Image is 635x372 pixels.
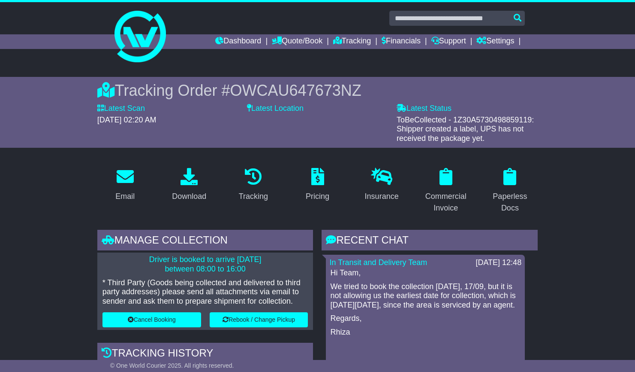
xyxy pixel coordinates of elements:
div: RECENT CHAT [322,230,538,253]
a: Email [110,165,140,205]
span: © One World Courier 2025. All rights reserved. [110,362,234,369]
a: Insurance [359,165,404,205]
div: Pricing [306,191,329,202]
div: Tracking history [97,343,313,366]
span: OWCAU647673NZ [230,82,361,99]
div: Manage collection [97,230,313,253]
div: Paperless Docs [488,191,533,214]
a: Pricing [300,165,335,205]
div: [DATE] 12:48 [475,258,521,268]
a: In Transit and Delivery Team [329,258,427,267]
a: Dashboard [215,34,261,49]
p: Regards, [330,314,521,323]
span: [DATE] 02:20 AM [97,116,156,124]
a: Support [431,34,466,49]
label: Latest Location [247,104,304,113]
p: We tried to book the collection [DATE], 17/09, but it is not allowing us the earliest date for co... [330,282,521,310]
div: Commercial Invoice [424,191,468,214]
a: Settings [476,34,514,49]
p: Rhiza [330,328,521,337]
a: Commercial Invoice [418,165,474,217]
label: Latest Status [397,104,451,113]
button: Cancel Booking [102,312,201,327]
p: Driver is booked to arrive [DATE] between 08:00 to 16:00 [102,255,308,274]
a: Tracking [333,34,371,49]
div: Tracking [239,191,268,202]
label: Latest Scan [97,104,145,113]
a: Tracking [233,165,274,205]
p: Hi Team, [330,268,521,278]
div: Email [115,191,135,202]
button: Rebook / Change Pickup [210,312,308,327]
div: Insurance [365,191,399,202]
a: Financials [382,34,421,49]
span: ToBeCollected - 1Z30A5730498859119: Shipper created a label, UPS has not received the package yet. [397,116,534,143]
div: Tracking Order # [97,81,538,100]
a: Quote/Book [272,34,322,49]
div: Download [172,191,206,202]
a: Paperless Docs [482,165,538,217]
a: Download [166,165,212,205]
p: * Third Party (Goods being collected and delivered to third party addresses) please send all atta... [102,278,308,306]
